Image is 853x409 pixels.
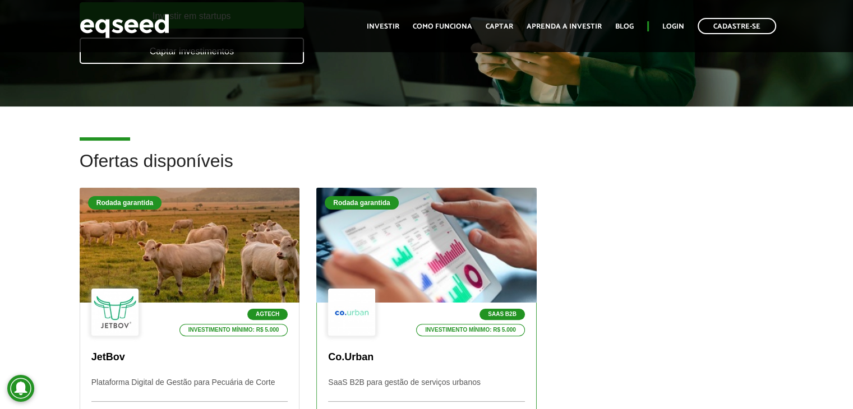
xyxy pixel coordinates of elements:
[416,324,525,336] p: Investimento mínimo: R$ 5.000
[88,196,162,210] div: Rodada garantida
[179,324,288,336] p: Investimento mínimo: R$ 5.000
[413,23,472,30] a: Como funciona
[247,309,288,320] p: Agtech
[486,23,513,30] a: Captar
[80,11,169,41] img: EqSeed
[527,23,602,30] a: Aprenda a investir
[91,378,288,402] p: Plataforma Digital de Gestão para Pecuária de Corte
[328,378,525,402] p: SaaS B2B para gestão de serviços urbanos
[698,18,776,34] a: Cadastre-se
[80,151,774,188] h2: Ofertas disponíveis
[325,196,398,210] div: Rodada garantida
[479,309,525,320] p: SaaS B2B
[91,351,288,364] p: JetBov
[662,23,684,30] a: Login
[367,23,399,30] a: Investir
[328,351,525,364] p: Co.Urban
[615,23,634,30] a: Blog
